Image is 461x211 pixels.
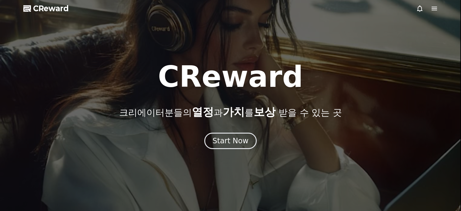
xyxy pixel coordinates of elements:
button: Start Now [204,133,257,149]
span: 가치 [223,106,245,118]
h1: CReward [158,62,303,91]
span: 보상 [254,106,276,118]
a: Start Now [204,139,257,145]
span: CReward [33,4,69,13]
span: 열정 [192,106,214,118]
a: CReward [23,4,69,13]
p: 크리에이터분들의 과 를 받을 수 있는 곳 [119,106,342,118]
div: Start Now [212,136,249,146]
